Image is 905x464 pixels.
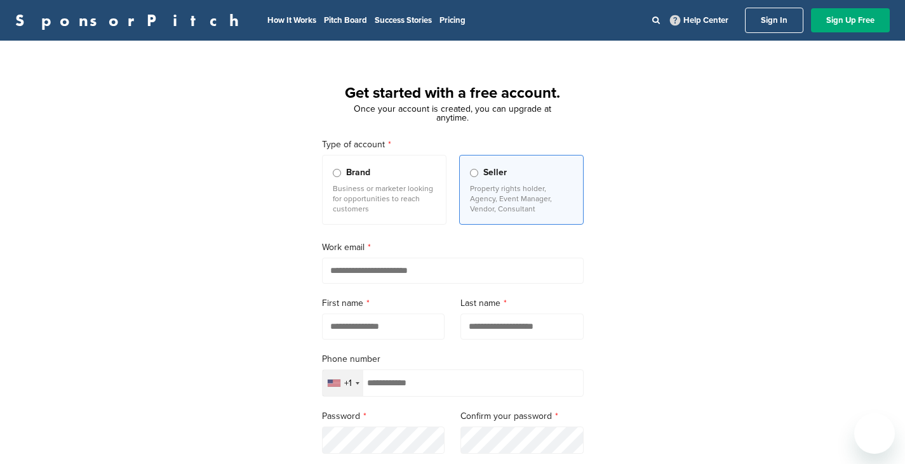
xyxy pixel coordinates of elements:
[470,183,573,214] p: Property rights holder, Agency, Event Manager, Vendor, Consultant
[667,13,731,28] a: Help Center
[322,352,584,366] label: Phone number
[324,15,367,25] a: Pitch Board
[267,15,316,25] a: How It Works
[344,379,352,388] div: +1
[322,241,584,255] label: Work email
[322,409,445,423] label: Password
[375,15,432,25] a: Success Stories
[15,12,247,29] a: SponsorPitch
[354,103,551,123] span: Once your account is created, you can upgrade at anytime.
[470,169,478,177] input: Seller Property rights holder, Agency, Event Manager, Vendor, Consultant
[483,166,507,180] span: Seller
[333,169,341,177] input: Brand Business or marketer looking for opportunities to reach customers
[460,296,584,310] label: Last name
[854,413,895,454] iframe: Button to launch messaging window
[439,15,466,25] a: Pricing
[322,138,584,152] label: Type of account
[346,166,370,180] span: Brand
[322,296,445,310] label: First name
[811,8,890,32] a: Sign Up Free
[745,8,803,33] a: Sign In
[333,183,436,214] p: Business or marketer looking for opportunities to reach customers
[307,82,599,105] h1: Get started with a free account.
[323,370,363,396] div: Selected country
[460,409,584,423] label: Confirm your password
